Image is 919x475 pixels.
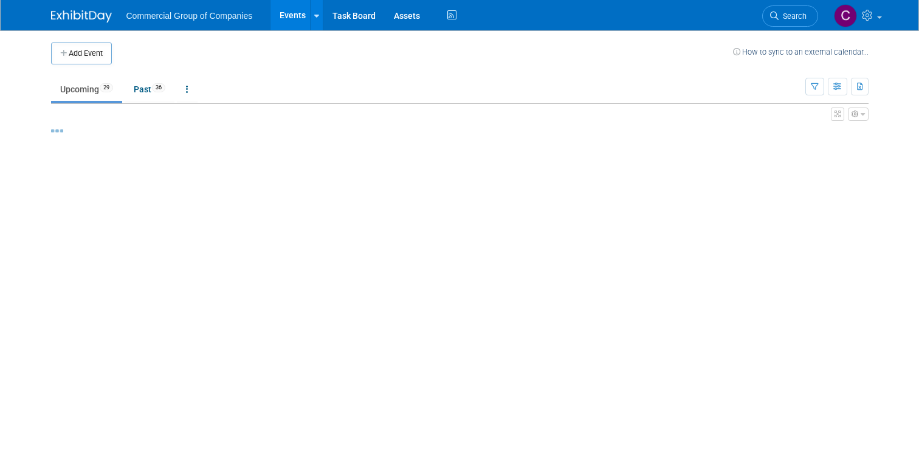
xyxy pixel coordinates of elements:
span: 29 [100,83,113,92]
img: loading... [51,129,63,132]
a: Upcoming29 [51,78,122,101]
span: 36 [152,83,165,92]
a: Search [762,5,818,27]
a: How to sync to an external calendar... [733,47,869,56]
img: Cole Mattern [834,4,857,27]
button: Add Event [51,43,112,64]
span: Search [779,12,807,21]
img: ExhibitDay [51,10,112,22]
a: Past36 [125,78,174,101]
span: Commercial Group of Companies [126,11,253,21]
